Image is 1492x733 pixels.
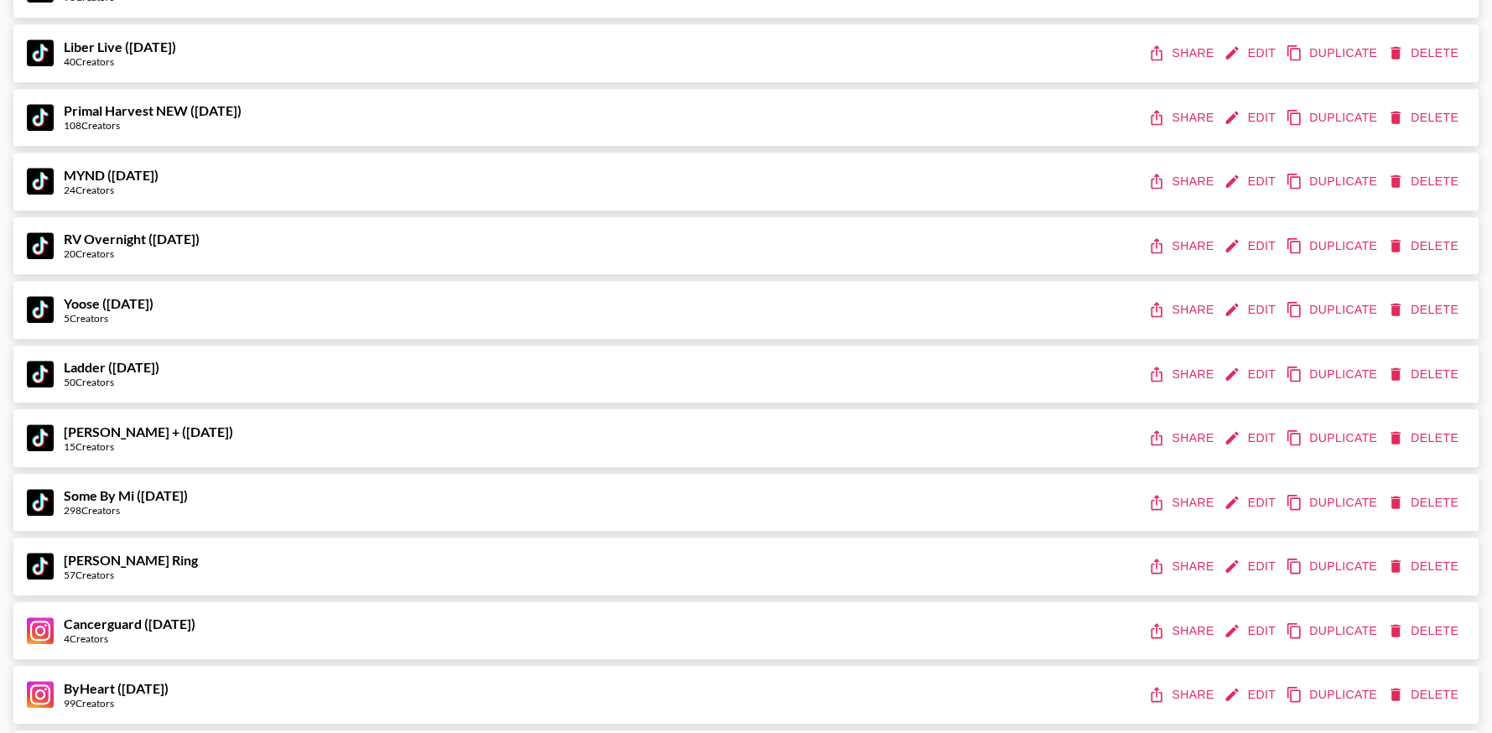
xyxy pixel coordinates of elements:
button: share [1145,38,1220,69]
strong: Some By Mi ([DATE]) [64,487,188,503]
button: delete [1384,231,1465,262]
button: duplicate [1282,359,1384,390]
button: share [1145,487,1220,518]
button: edit [1220,487,1282,518]
button: delete [1384,359,1465,390]
div: 5 Creators [64,312,153,325]
strong: Primal Harvest NEW ([DATE]) [64,102,242,118]
div: 15 Creators [64,440,233,453]
img: Instagram [27,617,54,644]
img: TikTok [27,424,54,451]
button: duplicate [1282,294,1384,325]
button: delete [1384,551,1465,582]
button: share [1145,231,1220,262]
strong: Yoose ([DATE]) [64,295,153,311]
button: share [1145,166,1220,197]
img: TikTok [27,104,54,131]
img: TikTok [27,489,54,516]
button: edit [1220,294,1282,325]
div: 20 Creators [64,247,200,260]
button: edit [1220,102,1282,133]
button: share [1145,423,1220,454]
strong: [PERSON_NAME] + ([DATE]) [64,424,233,439]
button: edit [1220,166,1282,197]
button: delete [1384,38,1465,69]
button: edit [1220,231,1282,262]
button: delete [1384,487,1465,518]
button: edit [1220,38,1282,69]
button: delete [1384,166,1465,197]
strong: Cancerguard ([DATE]) [64,616,195,632]
button: duplicate [1282,551,1384,582]
button: edit [1220,616,1282,647]
button: delete [1384,679,1465,710]
img: TikTok [27,553,54,580]
img: Instagram [27,681,54,708]
button: share [1145,616,1220,647]
button: duplicate [1282,102,1384,133]
img: TikTok [27,39,54,66]
img: TikTok [27,296,54,323]
button: duplicate [1282,231,1384,262]
button: duplicate [1282,487,1384,518]
button: duplicate [1282,38,1384,69]
img: TikTok [27,361,54,387]
strong: RV Overnight ([DATE]) [64,231,200,247]
div: 24 Creators [64,184,159,196]
button: delete [1384,616,1465,647]
div: 57 Creators [64,569,198,581]
strong: ByHeart ([DATE]) [64,680,169,696]
button: duplicate [1282,679,1384,710]
strong: MYND ([DATE]) [64,167,159,183]
button: share [1145,551,1220,582]
button: duplicate [1282,166,1384,197]
button: share [1145,102,1220,133]
button: delete [1384,423,1465,454]
div: 99 Creators [64,697,169,710]
button: delete [1384,294,1465,325]
strong: Liber Live ([DATE]) [64,39,176,55]
button: edit [1220,679,1282,710]
div: 298 Creators [64,504,188,517]
img: TikTok [27,232,54,259]
div: 40 Creators [64,55,176,68]
button: edit [1220,551,1282,582]
strong: Ladder ([DATE]) [64,359,159,375]
div: 50 Creators [64,376,159,388]
button: share [1145,679,1220,710]
button: share [1145,359,1220,390]
img: TikTok [27,168,54,195]
button: edit [1220,423,1282,454]
div: 108 Creators [64,119,242,132]
button: share [1145,294,1220,325]
button: edit [1220,359,1282,390]
strong: [PERSON_NAME] Ring [64,552,198,568]
button: duplicate [1282,616,1384,647]
div: 4 Creators [64,632,195,645]
button: delete [1384,102,1465,133]
button: duplicate [1282,423,1384,454]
